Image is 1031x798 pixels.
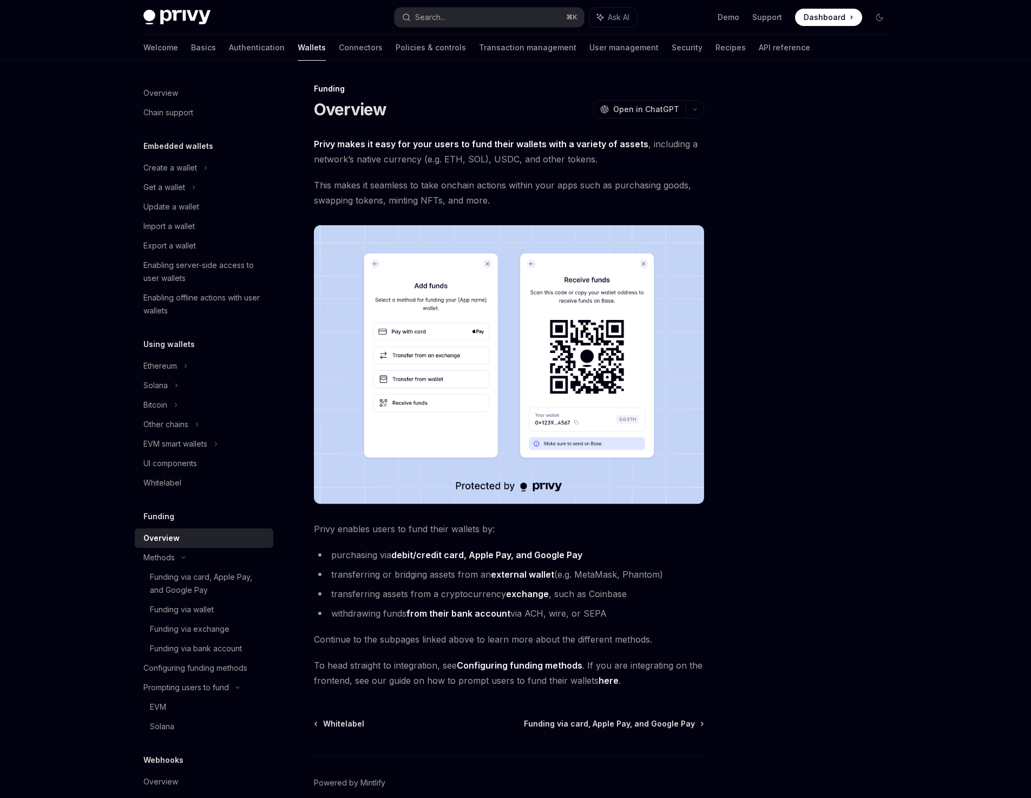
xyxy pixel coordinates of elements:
div: Bitcoin [143,398,167,411]
li: purchasing via [314,547,704,562]
div: Funding via card, Apple Pay, and Google Pay [150,571,267,597]
div: Get a wallet [143,181,185,194]
li: withdrawing funds via ACH, wire, or SEPA [314,606,704,621]
div: Export a wallet [143,239,196,252]
a: User management [589,35,659,61]
div: Configuring funding methods [143,662,247,675]
div: Funding via bank account [150,642,242,655]
a: Enabling server-side access to user wallets [135,256,273,288]
div: Funding via exchange [150,623,229,636]
a: Transaction management [479,35,576,61]
strong: Privy makes it easy for your users to fund their wallets with a variety of assets [314,139,648,149]
span: ⌘ K [566,13,577,22]
a: Import a wallet [135,217,273,236]
div: Other chains [143,418,188,431]
div: Create a wallet [143,161,197,174]
div: Overview [143,532,180,545]
a: Configuring funding methods [135,658,273,678]
a: from their bank account [406,608,510,619]
a: debit/credit card, Apple Pay, and Google Pay [391,550,582,561]
div: EVM smart wallets [143,437,207,450]
a: Welcome [143,35,178,61]
a: exchange [506,588,549,600]
button: Open in ChatGPT [593,100,686,119]
div: Enabling offline actions with user wallets [143,291,267,317]
a: Update a wallet [135,197,273,217]
a: Recipes [715,35,746,61]
div: UI components [143,457,197,470]
a: Overview [135,528,273,548]
a: EVM [135,697,273,717]
span: Ask AI [608,12,629,23]
a: Export a wallet [135,236,273,256]
a: Enabling offline actions with user wallets [135,288,273,320]
a: Funding via exchange [135,619,273,639]
div: Overview [143,87,178,100]
a: Policies & controls [396,35,466,61]
span: To head straight to integration, see . If you are integrating on the frontend, see our guide on h... [314,658,704,688]
a: Support [752,12,782,23]
a: Demo [718,12,739,23]
span: Whitelabel [323,718,364,729]
a: Connectors [339,35,383,61]
h5: Webhooks [143,754,183,767]
a: Whitelabel [315,718,364,729]
a: Basics [191,35,216,61]
div: Enabling server-side access to user wallets [143,259,267,285]
li: transferring or bridging assets from an (e.g. MetaMask, Phantom) [314,567,704,582]
span: , including a network’s native currency (e.g. ETH, SOL), USDC, and other tokens. [314,136,704,167]
div: Funding [314,83,704,94]
div: Solana [143,379,168,392]
div: Search... [415,11,445,24]
li: transferring assets from a cryptocurrency , such as Coinbase [314,586,704,601]
a: Chain support [135,103,273,122]
div: Methods [143,551,175,564]
div: Import a wallet [143,220,195,233]
button: Ask AI [589,8,637,27]
h1: Overview [314,100,387,119]
strong: exchange [506,588,549,599]
a: API reference [759,35,810,61]
a: Funding via wallet [135,600,273,619]
h5: Embedded wallets [143,140,213,153]
a: Funding via card, Apple Pay, and Google Pay [524,718,703,729]
a: Authentication [229,35,285,61]
a: Wallets [298,35,326,61]
button: Search...⌘K [395,8,584,27]
a: Dashboard [795,9,862,26]
a: Solana [135,717,273,736]
span: Open in ChatGPT [613,104,679,115]
button: Toggle dark mode [871,9,888,26]
div: Whitelabel [143,476,181,489]
h5: Using wallets [143,338,195,351]
div: Update a wallet [143,200,199,213]
a: Overview [135,83,273,103]
span: This makes it seamless to take onchain actions within your apps such as purchasing goods, swappin... [314,178,704,208]
div: Prompting users to fund [143,681,229,694]
span: Privy enables users to fund their wallets by: [314,521,704,537]
a: Whitelabel [135,473,273,493]
div: Overview [143,775,178,788]
a: external wallet [491,569,554,580]
a: Powered by Mintlify [314,777,385,788]
span: Dashboard [804,12,845,23]
a: Overview [135,772,273,792]
span: Funding via card, Apple Pay, and Google Pay [524,718,695,729]
a: Configuring funding methods [457,660,582,671]
span: Continue to the subpages linked above to learn more about the different methods. [314,632,704,647]
strong: debit/credit card, Apple Pay, and Google Pay [391,550,582,560]
div: EVM [150,701,166,714]
a: Security [672,35,702,61]
a: here [599,675,619,686]
img: images/Funding.png [314,225,704,504]
h5: Funding [143,510,174,523]
a: Funding via card, Apple Pay, and Google Pay [135,567,273,600]
div: Solana [150,720,174,733]
div: Funding via wallet [150,603,214,616]
div: Ethereum [143,359,177,372]
a: Funding via bank account [135,639,273,658]
img: dark logo [143,10,211,25]
div: Chain support [143,106,193,119]
a: UI components [135,454,273,473]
